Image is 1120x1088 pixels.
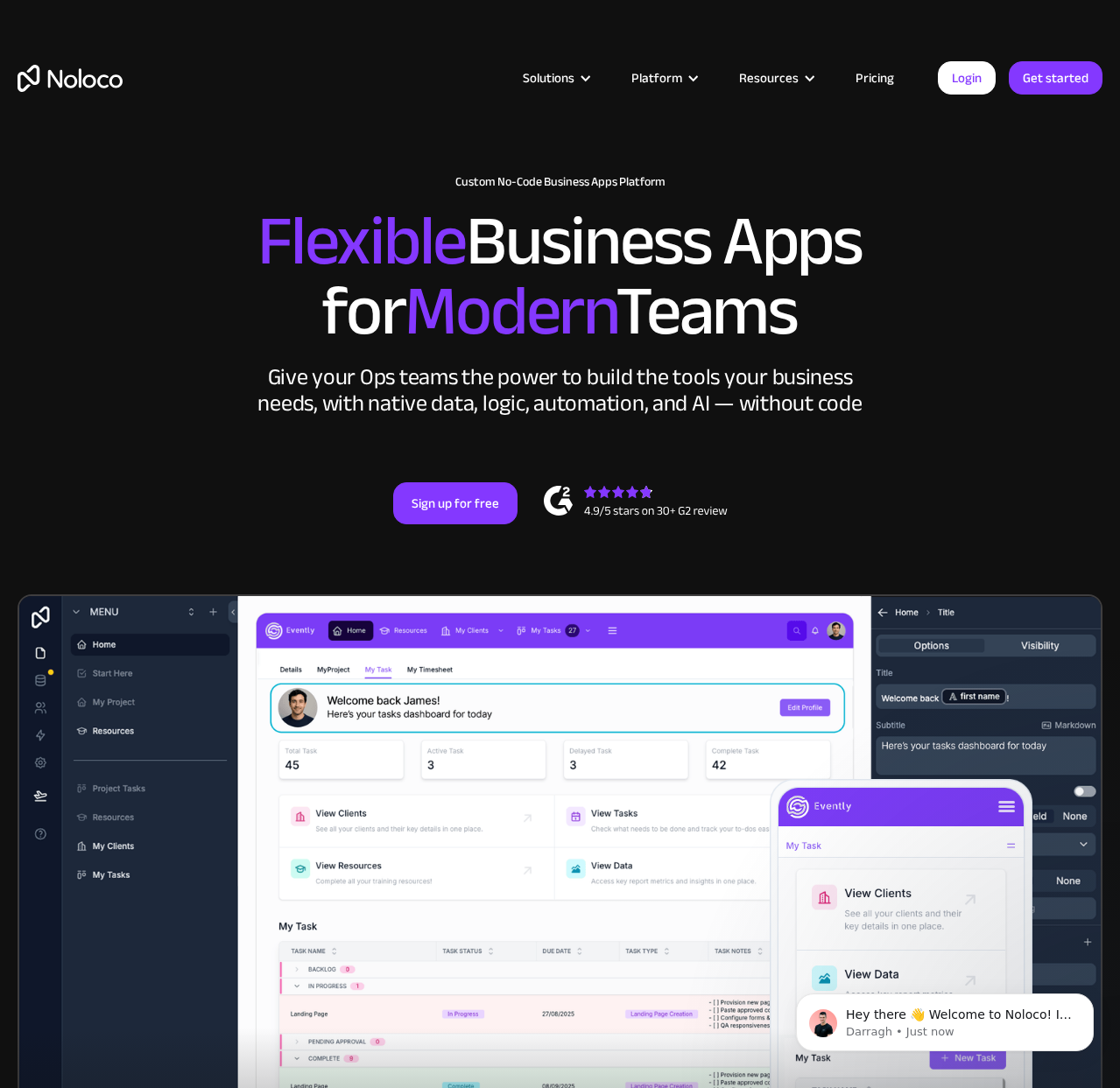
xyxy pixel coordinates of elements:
a: home [18,65,123,92]
span: Modern [405,246,616,376]
span: Flexible [257,176,466,306]
a: Pricing [834,67,916,89]
iframe: Intercom notifications message [770,957,1120,1079]
a: Get started [1009,61,1102,95]
div: Platform [631,67,682,89]
div: Solutions [523,67,574,89]
div: Platform [609,67,717,89]
div: Solutions [501,67,609,89]
a: Sign up for free [393,482,518,524]
h1: Custom No-Code Business Apps Platform [18,175,1102,189]
a: Login [938,61,996,95]
div: Give your Ops teams the power to build the tools your business needs, with native data, logic, au... [254,364,867,417]
div: Resources [739,67,799,89]
h2: Business Apps for Teams [18,207,1102,347]
div: Resources [717,67,834,89]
